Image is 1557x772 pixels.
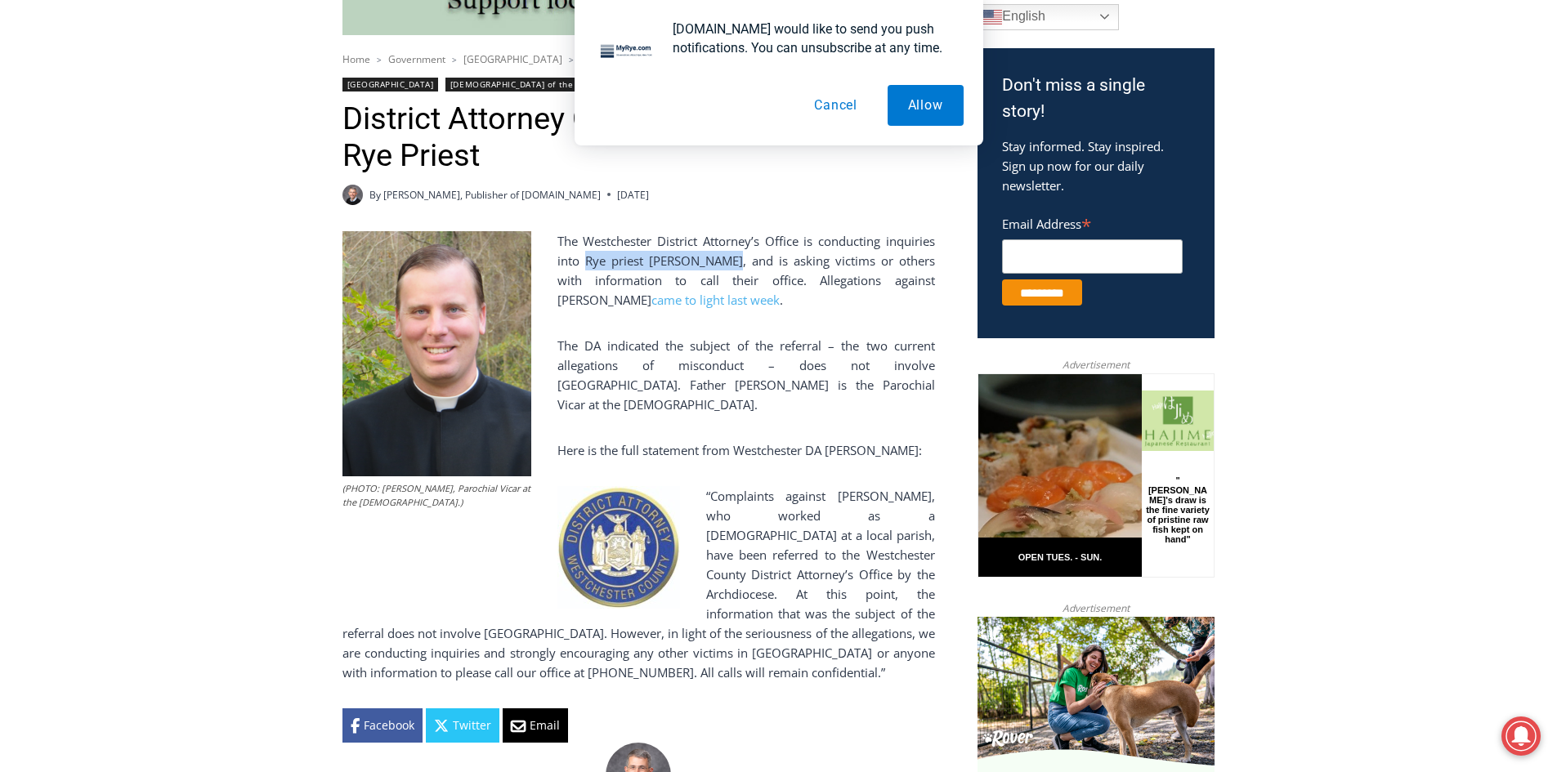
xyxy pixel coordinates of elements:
a: Open Tues. - Sun. [PHONE_NUMBER] [1,164,164,203]
div: [DOMAIN_NAME] would like to send you push notifications. You can unsubscribe at any time. [660,20,964,57]
div: Birthdays, Graduations, Any Private Event [107,29,404,45]
a: Intern @ [DOMAIN_NAME] [393,158,792,203]
div: "We would have speakers with experience in local journalism speak to us about their experiences a... [413,1,772,158]
p: The DA indicated the subject of the referral – the two current allegations of misconduct – does n... [342,336,935,414]
label: Email Address [1002,208,1183,237]
span: Intern @ [DOMAIN_NAME] [427,163,758,199]
a: Twitter [426,708,499,743]
figcaption: (PHOTO: [PERSON_NAME], Parochial Vicar at the [DEMOGRAPHIC_DATA].) [342,481,531,510]
a: Facebook [342,708,423,743]
img: Westchester District Attorney [557,486,680,609]
span: Advertisement [1046,600,1146,616]
a: Email [503,708,568,743]
a: Book [PERSON_NAME]'s Good Humor for Your Event [485,5,590,74]
h4: Book [PERSON_NAME]'s Good Humor for Your Event [498,17,569,63]
button: Cancel [794,85,878,126]
p: “Complaints against [PERSON_NAME], who worked as a [DEMOGRAPHIC_DATA] at a local parish, have bee... [342,486,935,682]
a: Author image [342,185,363,205]
span: By [369,187,381,203]
span: Advertisement [1046,357,1146,373]
a: came to light last week [651,292,780,308]
div: "[PERSON_NAME]'s draw is the fine variety of pristine raw fish kept on hand" [168,102,232,195]
img: notification icon [594,20,660,85]
span: Open Tues. - Sun. [PHONE_NUMBER] [5,168,160,230]
p: The Westchester District Attorney’s Office is conducting inquiries into Rye priest [PERSON_NAME],... [342,231,935,310]
a: [PERSON_NAME], Publisher of [DOMAIN_NAME] [383,188,601,202]
p: Stay informed. Stay inspired. Sign up now for our daily newsletter. [1002,136,1190,195]
img: David Barton, Parochial Vicar at the Church of the Resurrection [342,231,531,476]
button: Allow [888,85,964,126]
time: [DATE] [617,187,649,203]
p: Here is the full statement from Westchester DA [PERSON_NAME]: [342,440,935,460]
